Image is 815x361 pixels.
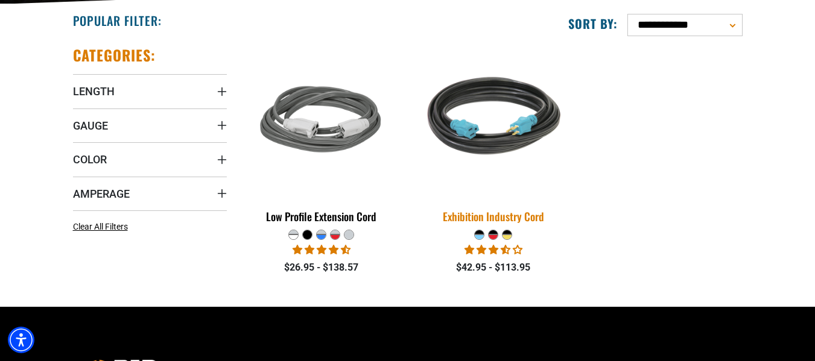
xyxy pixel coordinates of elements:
[416,46,570,229] a: black teal Exhibition Industry Cord
[73,119,108,133] span: Gauge
[73,177,227,210] summary: Amperage
[73,142,227,176] summary: Color
[73,13,162,28] h2: Popular Filter:
[73,187,130,201] span: Amperage
[409,44,578,198] img: black teal
[245,211,399,222] div: Low Profile Extension Cord
[416,211,570,222] div: Exhibition Industry Cord
[73,152,107,166] span: Color
[246,52,398,190] img: grey & white
[73,222,128,231] span: Clear All Filters
[73,84,115,98] span: Length
[245,260,399,275] div: $26.95 - $138.57
[568,16,618,31] label: Sort by:
[293,244,350,256] span: 4.50 stars
[465,244,522,256] span: 3.67 stars
[8,327,34,353] div: Accessibility Menu
[245,46,399,229] a: grey & white Low Profile Extension Cord
[73,46,156,64] h2: Categories:
[73,108,227,142] summary: Gauge
[73,74,227,108] summary: Length
[416,260,570,275] div: $42.95 - $113.95
[73,221,133,233] a: Clear All Filters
